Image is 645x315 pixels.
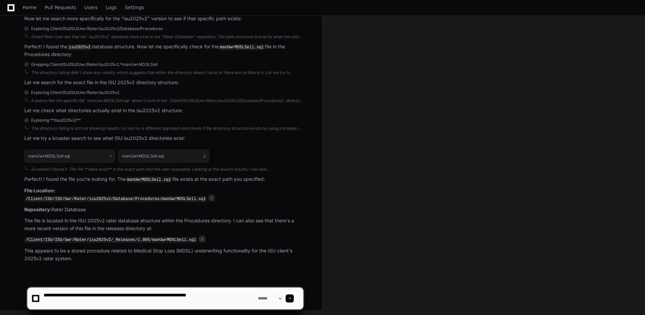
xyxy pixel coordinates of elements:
code: isu2025v2 [67,44,92,50]
p: Let me check what directories actually exist in the isu2025v2 structure: [24,107,303,115]
span: Pull Requests [45,5,76,9]
span: 2 [199,236,206,242]
div: It seems like the specific file `manUwrMDSLSell.sql` doesn't exist in the `Client/ISU/ISU/Uwr/Rat... [31,98,303,103]
div: The directory listing is still not showing results. Let me try a different approach and check if ... [31,126,303,131]
span: Home [23,5,37,9]
span: 2 [204,153,206,159]
span: Settings [125,5,144,9]
p: This appears to be a stored procedure related to Medical Stop Loss (MDSL) underwriting functional... [24,247,303,263]
code: manUwrMDSLSell.sql [126,177,172,183]
button: manUwrMDSLSell.sql2 [118,150,209,163]
p: Now let me search more specifically for the "isu2025v2" version to see if that specific path exists: [24,15,303,23]
span: Exploring **/isu2025v2/** [31,118,81,123]
div: The directory listing didn't show any results, which suggests that either the directory doesn't e... [31,70,303,75]
p: Rater Database [24,206,303,214]
p: Perfect! I found the file you're looking for. The file exists at the exact path you specified: [24,175,303,184]
strong: File Location: [24,188,55,193]
div: Great! Now I can see that the `isu2025v2` database does exist in the "Rater Database" repository.... [31,34,303,40]
span: Users [85,5,98,9]
span: Logs [106,5,117,9]
span: Exploring Client/ISU/ISU/Uwr/Rater/isu2025v2 [31,90,119,95]
h1: manUwrMDSLSell.sql [122,154,164,158]
button: manUwrMDSLSell.sql1 [24,150,115,163]
span: Exploring Client/ISU/ISU/Uwr/Rater/isu2025v2/Database/Procedures [31,26,163,31]
p: Let me try a broader search to see what ISU isu2025v2 directories exist: [24,135,303,142]
p: The file is located in the ISU 2025v2 rater database structure within the Procedures directory. I... [24,217,303,233]
code: /Client/ISU/ISU/Uwr/Rater/isu2025v2/_Releases/1.005/manUwrMDSLSell.sql [24,237,197,243]
span: 1 [110,153,111,159]
span: Grepping Client/ISU/ISU/Uwr/Rater/isu2025v2.*manUwrMDSLSell [31,62,158,67]
p: Let me search for the exact file in the ISU 2025v2 directory structure: [24,79,303,87]
strong: Repository: [24,207,51,212]
p: Perfect! I found the database structure. Now let me specifically check for the file in the Proced... [24,43,303,58]
h1: manUwrMDSLSell.sql [28,154,70,158]
code: manUwrMDSLSell.sql [219,44,265,50]
div: Excellent! I found it. The file **does exist** in the exact path that the user requested. Looking... [31,167,303,172]
span: 1 [209,195,215,201]
code: /Client/ISU/ISU/Uwr/Rater/isu2025v2/Database/Procedures/manUwrMDSLSell.sql [24,196,207,202]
